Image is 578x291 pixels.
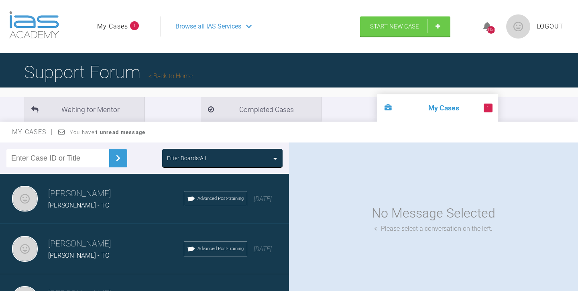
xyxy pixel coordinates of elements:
[197,195,244,202] span: Advanced Post-training
[506,14,530,39] img: profile.png
[95,129,145,135] strong: 1 unread message
[12,128,53,136] span: My Cases
[167,154,206,163] div: Filter Boards: All
[12,186,38,212] img: Tom Crotty
[24,97,144,122] li: Waiting for Mentor
[12,236,38,262] img: Tom Crotty
[130,21,139,30] span: 1
[487,26,495,34] div: 1137
[537,21,564,32] a: Logout
[254,245,272,253] span: [DATE]
[197,245,244,252] span: Advanced Post-training
[97,21,128,32] a: My Cases
[48,237,184,251] h3: [PERSON_NAME]
[370,23,419,30] span: Start New Case
[24,58,193,86] h1: Support Forum
[360,16,450,37] a: Start New Case
[374,224,493,234] div: Please select a conversation on the left.
[372,203,495,224] div: No Message Selected
[70,129,146,135] span: You have
[48,187,184,201] h3: [PERSON_NAME]
[377,94,498,122] li: My Cases
[112,152,124,165] img: chevronRight.28bd32b0.svg
[201,97,321,122] li: Completed Cases
[48,252,109,259] span: [PERSON_NAME] - TC
[175,21,241,32] span: Browse all IAS Services
[254,195,272,203] span: [DATE]
[6,149,109,167] input: Enter Case ID or Title
[149,72,193,80] a: Back to Home
[48,201,109,209] span: [PERSON_NAME] - TC
[9,11,59,39] img: logo-light.3e3ef733.png
[484,104,493,112] span: 1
